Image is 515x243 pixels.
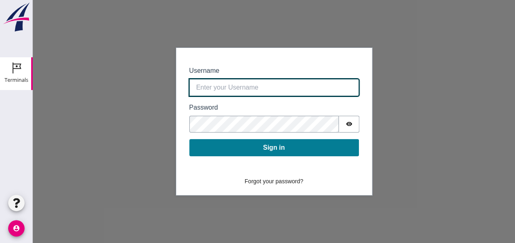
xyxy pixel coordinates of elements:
button: Sign in [157,139,326,156]
img: logo-small.a267ee39.svg [2,2,31,32]
button: Forgot your password? [206,174,276,189]
label: Password [157,103,326,112]
button: Show password [306,116,327,133]
i: account_circle [8,220,25,236]
label: Username [157,66,326,76]
div: Terminals [5,77,28,83]
input: Enter your Username [157,79,326,96]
